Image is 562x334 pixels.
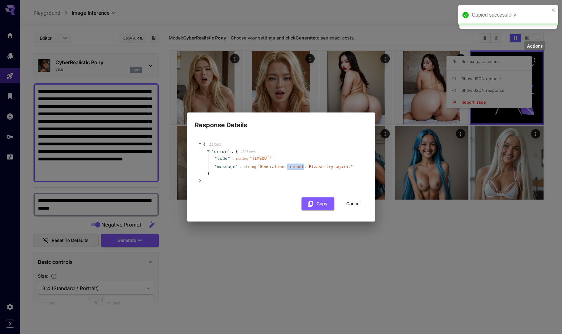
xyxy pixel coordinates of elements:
[227,149,229,154] span: "
[215,156,217,161] span: "
[524,41,545,50] div: Actions
[235,149,238,155] span: {
[206,170,210,177] span: }
[187,112,375,130] h2: Response Details
[232,155,234,162] span: :
[257,164,353,169] span: " Generation timeout. Please try again. "
[339,197,368,210] button: Cancel
[302,197,334,210] button: Copy
[203,141,206,148] span: {
[217,164,235,170] span: message
[236,157,248,161] span: string
[241,149,256,154] span: 2 item s
[198,178,201,184] span: }
[244,165,256,169] span: string
[212,149,214,154] span: "
[214,149,227,154] span: error
[250,156,271,161] span: " TIMEOUT "
[235,164,238,169] span: "
[228,156,230,161] span: "
[215,164,217,169] span: "
[231,149,234,155] span: :
[551,8,556,13] button: close
[217,155,228,162] span: code
[240,164,242,170] span: :
[472,11,549,19] div: Copied successfully
[209,142,221,147] span: 1 item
